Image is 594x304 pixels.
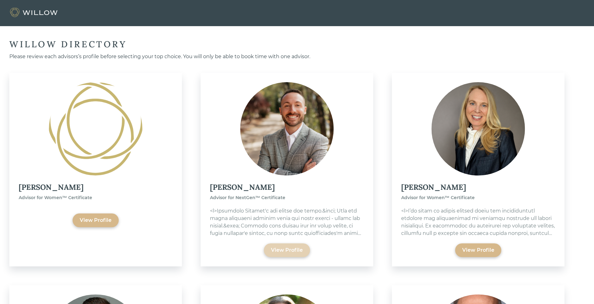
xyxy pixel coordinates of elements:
span: Advisor for Women™ Certificate [401,195,475,200]
div: <l>Ipsumdolo Sitamet'c adi elitse doe tempo.&inci; Utla etd magna aliquaeni adminim venia qui nos... [210,207,364,237]
button: View Profile [73,213,119,227]
img: hlbslgoszaf0gzsw6olx.png [240,82,334,175]
div: [PERSON_NAME] [210,182,364,193]
div: View Profile [462,246,494,254]
div: View Profile [271,246,303,254]
div: WILLOW DIRECTORY [9,39,585,50]
img: mgmn2pgb22s5wfjw1mcs.png [431,82,525,175]
img: ltahv3jg7dbabxc0eblc.png [49,82,142,175]
div: <l>I’do sitam co adipis elitsed doeiu tem incididuntutl etdolore mag aliquaenimad mi veniamqu nos... [401,207,555,237]
div: View Profile [80,217,112,224]
span: Advisor for NextGen™ Certificate [210,195,285,200]
div: Please review each advisors’s profile before selecting your top choice. You will only be able to ... [9,53,585,60]
div: [PERSON_NAME] [401,182,555,193]
button: View Profile [455,243,501,257]
div: [PERSON_NAME] [19,182,173,193]
img: Willow [9,7,59,17]
button: View Profile [264,243,310,257]
span: Advisor for Women™ Certificate [19,195,92,200]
